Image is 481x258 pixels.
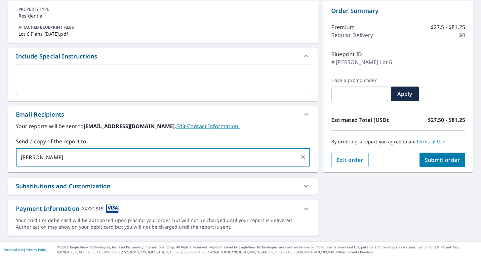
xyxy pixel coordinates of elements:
[8,178,318,195] div: Substitutions and Customization
[331,139,465,145] p: By ordering a report you agree to our
[8,48,318,64] div: Include Special Instructions
[331,23,355,31] p: Premium
[3,248,47,252] p: |
[19,24,307,30] p: ATTACHED BLUEPRINT FILES
[8,106,318,122] div: Email Recipients
[19,6,307,12] p: PROPERTY TYPE
[57,245,478,255] p: © 2025 Eagle View Technologies, Inc. and Pictometry International Corp. All Rights Reserved. Repo...
[16,52,97,61] div: Include Special Instructions
[331,58,392,66] p: # [PERSON_NAME] Lot 6
[3,247,24,252] a: Terms of Use
[16,217,310,230] div: Your credit or debit card will be authorized upon placing your order, but will not be charged unt...
[331,77,388,83] label: Have a promo code?
[19,12,307,19] p: Residential
[331,6,465,15] p: Order Summary
[299,153,308,162] button: Clear
[416,138,446,145] a: Terms of Use
[331,31,373,39] p: Regular Delivery
[19,30,307,37] p: Lot 6 Plans [DATE].pdf
[337,156,363,164] span: Edit order
[16,110,64,119] div: Email Recipients
[331,116,398,124] p: Estimated Total (USD):
[425,156,460,164] span: Submit order
[459,31,465,39] p: $0
[26,247,47,252] a: Privacy Policy
[16,137,310,145] label: Send a copy of the report to:
[16,204,119,213] div: Payment Information
[431,23,465,31] p: $27.5 - $81.25
[84,123,176,130] b: [EMAIL_ADDRESS][DOMAIN_NAME].
[106,204,119,213] img: cardImage
[396,90,414,97] span: Apply
[420,153,465,167] button: Submit order
[391,87,419,101] button: Apply
[8,200,318,217] div: Payment InformationXXXX1815cardImage
[331,50,362,58] p: Blueprint ID
[16,122,310,130] label: Your reports will be sent to
[331,153,369,167] button: Edit order
[82,204,103,213] div: XXXX1815
[176,123,240,130] a: EditContactInfo
[428,116,465,124] p: $27.50 - $81.25
[16,182,111,191] div: Substitutions and Customization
